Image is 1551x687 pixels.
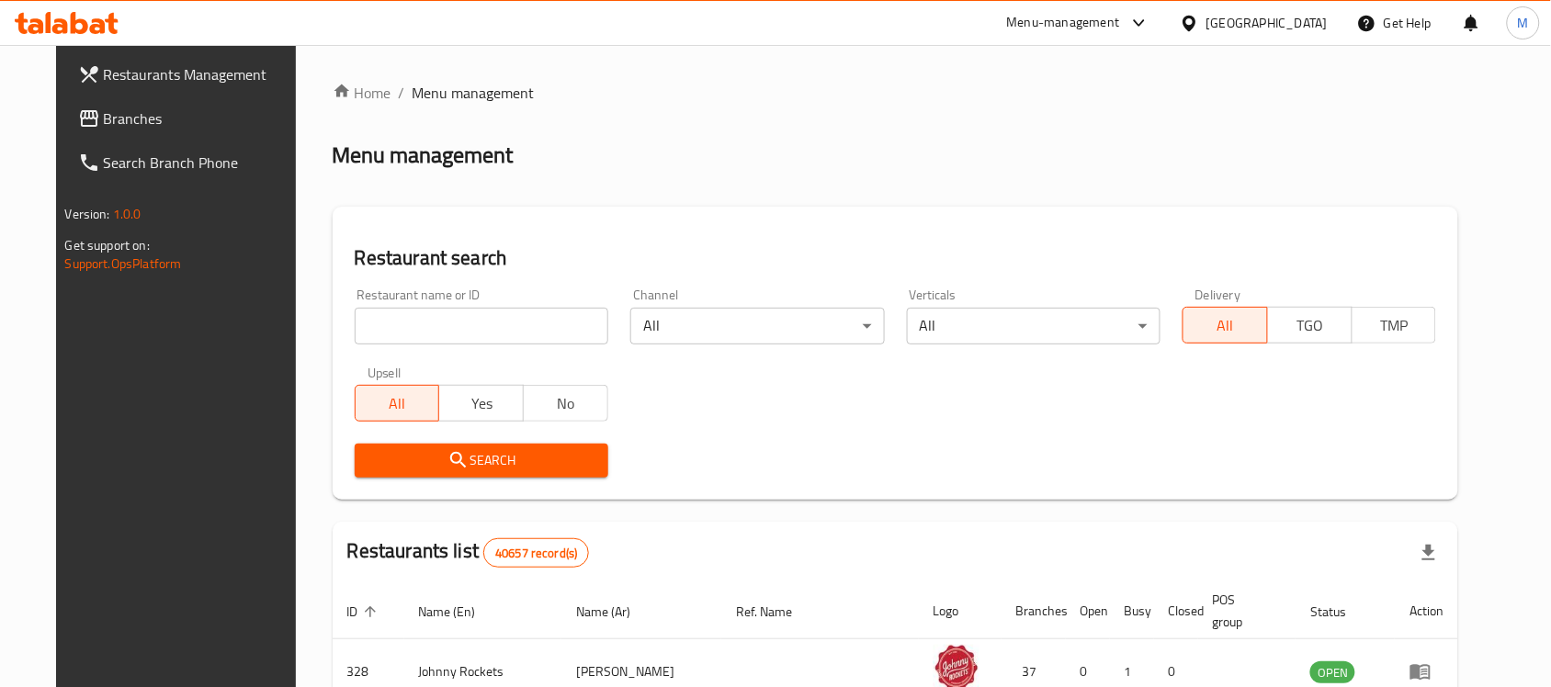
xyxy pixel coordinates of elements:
span: OPEN [1310,662,1355,683]
span: M [1518,13,1529,33]
span: Name (Ar) [576,601,654,623]
th: Busy [1110,583,1154,639]
span: Search [369,449,594,472]
span: Yes [447,390,516,417]
th: Action [1395,583,1458,639]
span: Name (En) [419,601,500,623]
th: Logo [919,583,1002,639]
label: Upsell [368,366,402,379]
div: All [907,308,1160,344]
h2: Restaurants list [347,537,590,568]
div: Menu-management [1007,12,1120,34]
button: All [355,385,440,422]
nav: breadcrumb [333,82,1459,104]
button: All [1183,307,1268,343]
button: No [523,385,608,422]
th: Open [1066,583,1110,639]
button: Search [355,444,608,478]
span: No [531,390,601,417]
span: Status [1310,601,1370,623]
button: TGO [1267,307,1353,343]
input: Search for restaurant name or ID.. [355,308,608,344]
a: Branches [63,96,315,141]
div: OPEN [1310,661,1355,683]
a: Support.OpsPlatform [65,252,182,276]
div: All [630,308,884,344]
span: Restaurants Management [104,63,300,85]
h2: Restaurant search [355,244,1437,272]
span: Branches [104,107,300,130]
span: TMP [1360,312,1430,339]
div: Export file [1407,531,1451,575]
span: All [363,390,433,417]
span: Get support on: [65,233,150,257]
span: 1.0.0 [113,202,142,226]
span: ID [347,601,382,623]
label: Delivery [1195,288,1241,301]
h2: Menu management [333,141,514,170]
th: Closed [1154,583,1198,639]
div: Total records count [483,538,589,568]
div: Menu [1409,660,1443,682]
span: Menu management [413,82,535,104]
span: All [1191,312,1261,339]
button: TMP [1352,307,1437,343]
a: Restaurants Management [63,52,315,96]
span: Version: [65,202,110,226]
span: POS group [1213,589,1274,633]
a: Home [333,82,391,104]
th: Branches [1002,583,1066,639]
span: TGO [1275,312,1345,339]
span: Search Branch Phone [104,152,300,174]
div: [GEOGRAPHIC_DATA] [1206,13,1328,33]
span: 40657 record(s) [484,545,588,562]
a: Search Branch Phone [63,141,315,185]
button: Yes [438,385,524,422]
span: Ref. Name [736,601,816,623]
li: / [399,82,405,104]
